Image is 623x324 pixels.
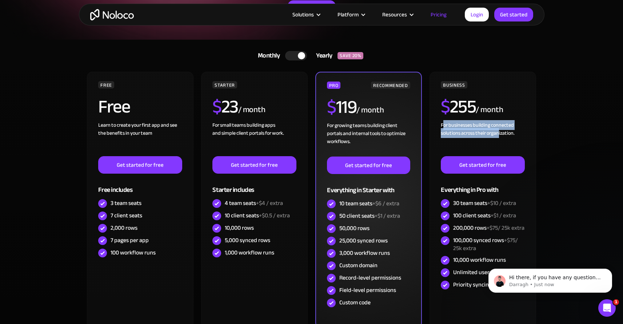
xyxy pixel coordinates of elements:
div: Solutions [283,10,328,19]
div: Starter includes [212,174,296,197]
h2: 255 [441,98,476,116]
div: 7 client seats [111,212,142,220]
a: Get started for free [98,156,182,174]
div: / month [476,104,503,116]
div: Record-level permissions [339,274,401,282]
div: Everything in Starter with [327,174,410,198]
div: / month [356,104,384,116]
div: Unlimited user roles [453,268,503,276]
span: 1 [613,299,619,305]
div: 5,000 synced rows [225,236,270,244]
div: 100,000 synced rows [453,236,524,252]
div: STARTER [212,81,237,88]
a: Get started for free [212,156,296,174]
div: Everything in Pro with [441,174,524,197]
div: PRO [327,82,340,89]
div: 50,000 rows [339,224,370,232]
div: 25,000 synced rows [339,237,388,245]
div: 100 workflow runs [111,249,156,257]
div: RECOMMENDED [371,82,410,89]
div: Resources [382,10,407,19]
div: 50 client seats [339,212,400,220]
div: / month [238,104,265,116]
div: 10,000 rows [225,224,254,232]
span: +$0.5 / extra [259,210,290,221]
div: Solutions [292,10,314,19]
div: 100 client seats [453,212,516,220]
div: Monthly [249,50,285,61]
div: 10,000 workflow runs [453,256,506,264]
div: Custom code [339,299,371,307]
div: Field-level permissions [339,286,396,294]
div: 3 team seats [111,199,141,207]
span: +$10 / extra [487,198,516,209]
a: Get started [494,8,533,21]
h2: 23 [212,98,238,116]
span: +$1 / extra [375,210,400,221]
span: $ [212,90,221,124]
div: 10 team seats [339,199,399,208]
div: Platform [338,10,359,19]
div: BUSINESS [441,81,467,88]
div: SAVE 20% [338,52,363,59]
span: +$6 / extra [372,198,399,209]
h2: 119 [327,98,356,116]
div: 3,000 workflow runs [339,249,390,257]
span: +$75/ 25k extra [453,235,518,254]
div: Custom domain [339,261,378,269]
div: Learn to create your first app and see the benefits in your team ‍ [98,121,182,156]
div: 200,000 rows [453,224,524,232]
div: 10 client seats [225,212,290,220]
div: 4 team seats [225,199,283,207]
div: Priority syncing [453,281,492,289]
div: 30 team seats [453,199,516,207]
a: Pricing [422,10,456,19]
span: $ [441,90,450,124]
a: Get started for free [327,157,410,174]
iframe: Intercom notifications message [478,253,623,304]
div: Resources [373,10,422,19]
div: For businesses building connected solutions across their organization. ‍ [441,121,524,156]
div: For growing teams building client portals and internal tools to optimize workflows. [327,122,410,157]
div: 7 pages per app [111,236,149,244]
span: $ [327,90,336,124]
div: 1,000 workflow runs [225,249,274,257]
div: Free includes [98,174,182,197]
div: FREE [98,81,114,88]
iframe: Intercom live chat [598,299,616,317]
span: +$75/ 25k extra [487,222,524,233]
div: For small teams building apps and simple client portals for work. ‍ [212,121,296,156]
a: Get started for free [441,156,524,174]
span: +$1 / extra [491,210,516,221]
div: Platform [328,10,373,19]
div: Yearly [307,50,338,61]
span: +$4 / extra [256,198,283,209]
a: home [90,9,134,20]
a: Login [465,8,489,21]
h2: Free [98,98,130,116]
div: 2,000 rows [111,224,137,232]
